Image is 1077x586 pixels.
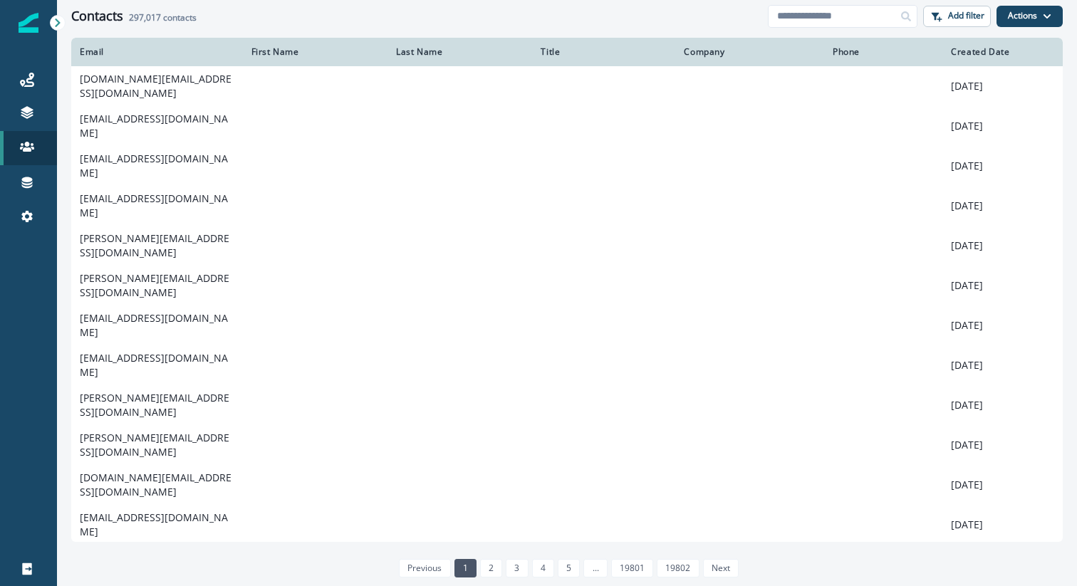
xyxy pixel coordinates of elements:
[71,9,123,24] h1: Contacts
[684,46,816,58] div: Company
[541,46,667,58] div: Title
[71,66,243,106] td: [DOMAIN_NAME][EMAIL_ADDRESS][DOMAIN_NAME]
[71,465,243,505] td: [DOMAIN_NAME][EMAIL_ADDRESS][DOMAIN_NAME]
[583,559,607,577] a: Jump forward
[833,46,934,58] div: Phone
[71,146,243,186] td: [EMAIL_ADDRESS][DOMAIN_NAME]
[71,266,1063,305] a: [PERSON_NAME][EMAIL_ADDRESS][DOMAIN_NAME][DATE]
[71,106,1063,146] a: [EMAIL_ADDRESS][DOMAIN_NAME][DATE]
[951,199,1054,213] p: [DATE]
[71,345,243,385] td: [EMAIL_ADDRESS][DOMAIN_NAME]
[71,226,1063,266] a: [PERSON_NAME][EMAIL_ADDRESS][DOMAIN_NAME][DATE]
[532,559,554,577] a: Page 4
[71,345,1063,385] a: [EMAIL_ADDRESS][DOMAIN_NAME][DATE]
[611,559,653,577] a: Page 19801
[951,438,1054,452] p: [DATE]
[558,559,580,577] a: Page 5
[657,559,699,577] a: Page 19802
[71,226,243,266] td: [PERSON_NAME][EMAIL_ADDRESS][DOMAIN_NAME]
[71,305,243,345] td: [EMAIL_ADDRESS][DOMAIN_NAME]
[71,385,243,425] td: [PERSON_NAME][EMAIL_ADDRESS][DOMAIN_NAME]
[951,119,1054,133] p: [DATE]
[251,46,379,58] div: First Name
[951,358,1054,372] p: [DATE]
[71,106,243,146] td: [EMAIL_ADDRESS][DOMAIN_NAME]
[71,505,1063,545] a: [EMAIL_ADDRESS][DOMAIN_NAME][DATE]
[71,505,243,545] td: [EMAIL_ADDRESS][DOMAIN_NAME]
[951,46,1054,58] div: Created Date
[71,266,243,305] td: [PERSON_NAME][EMAIL_ADDRESS][DOMAIN_NAME]
[80,46,234,58] div: Email
[71,425,243,465] td: [PERSON_NAME][EMAIL_ADDRESS][DOMAIN_NAME]
[71,186,243,226] td: [EMAIL_ADDRESS][DOMAIN_NAME]
[71,425,1063,465] a: [PERSON_NAME][EMAIL_ADDRESS][DOMAIN_NAME][DATE]
[506,559,528,577] a: Page 3
[951,159,1054,173] p: [DATE]
[923,6,991,27] button: Add filter
[71,186,1063,226] a: [EMAIL_ADDRESS][DOMAIN_NAME][DATE]
[951,318,1054,333] p: [DATE]
[951,518,1054,532] p: [DATE]
[951,79,1054,93] p: [DATE]
[129,13,197,23] h2: contacts
[71,465,1063,505] a: [DOMAIN_NAME][EMAIL_ADDRESS][DOMAIN_NAME][DATE]
[19,13,38,33] img: Inflection
[71,66,1063,106] a: [DOMAIN_NAME][EMAIL_ADDRESS][DOMAIN_NAME][DATE]
[71,385,1063,425] a: [PERSON_NAME][EMAIL_ADDRESS][DOMAIN_NAME][DATE]
[454,559,477,577] a: Page 1 is your current page
[951,478,1054,492] p: [DATE]
[951,398,1054,412] p: [DATE]
[948,11,984,21] p: Add filter
[71,305,1063,345] a: [EMAIL_ADDRESS][DOMAIN_NAME][DATE]
[71,146,1063,186] a: [EMAIL_ADDRESS][DOMAIN_NAME][DATE]
[480,559,502,577] a: Page 2
[396,46,524,58] div: Last Name
[129,11,161,23] span: 297,017
[951,239,1054,253] p: [DATE]
[395,559,739,577] ul: Pagination
[997,6,1063,27] button: Actions
[703,559,739,577] a: Next page
[951,278,1054,293] p: [DATE]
